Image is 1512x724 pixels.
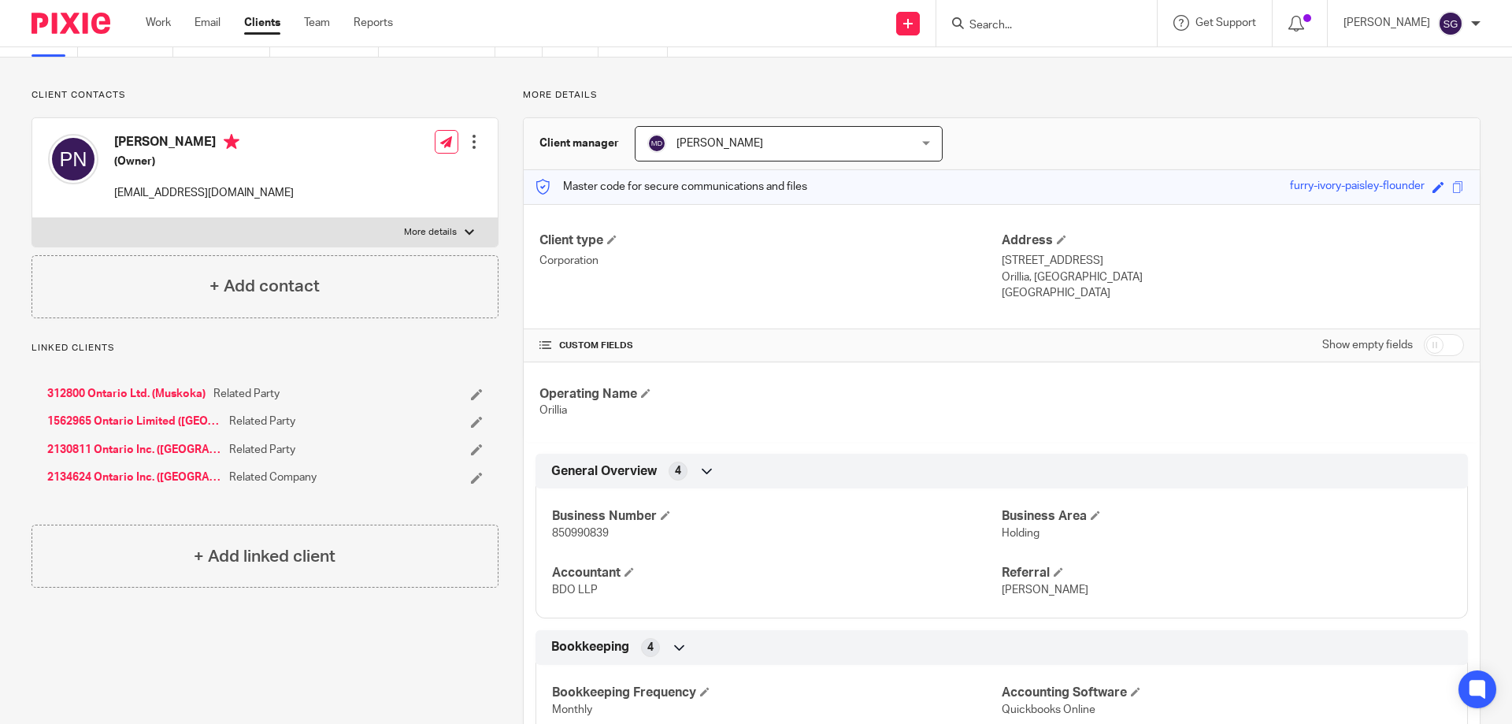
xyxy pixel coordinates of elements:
span: Related Party [213,386,280,402]
span: Holding [1002,528,1039,539]
h4: Operating Name [539,386,1002,403]
a: Reports [354,15,393,31]
h4: Referral [1002,565,1451,581]
span: Quickbooks Online [1002,704,1095,715]
p: [PERSON_NAME] [1343,15,1430,31]
a: Clients [244,15,280,31]
span: 4 [675,463,681,479]
h4: Accountant [552,565,1002,581]
span: Monthly [552,704,592,715]
p: Orillia, [GEOGRAPHIC_DATA] [1002,269,1464,285]
h4: Business Area [1002,508,1451,525]
span: BDO LLP [552,585,598,596]
p: [EMAIL_ADDRESS][DOMAIN_NAME] [114,185,294,201]
span: Orillia [539,405,567,416]
img: svg%3E [647,134,666,153]
img: svg%3E [1438,11,1463,36]
h4: [PERSON_NAME] [114,134,294,154]
a: 2134624 Ontario Inc. ([GEOGRAPHIC_DATA]) [47,470,221,485]
label: Show empty fields [1322,337,1413,353]
h4: Client type [539,232,1002,249]
img: Pixie [31,13,110,34]
h4: Address [1002,232,1464,249]
input: Search [968,19,1110,33]
p: More details [404,226,457,239]
img: svg%3E [48,134,98,184]
p: Client contacts [31,89,498,102]
span: Related Company [229,470,317,485]
p: Linked clients [31,342,498,355]
h4: + Add linked client [194,544,335,569]
span: 850990839 [552,528,609,539]
p: More details [523,89,1480,102]
p: Corporation [539,253,1002,269]
h4: Business Number [552,508,1002,525]
a: Work [146,15,171,31]
div: furry-ivory-paisley-flounder [1290,178,1425,196]
h4: + Add contact [209,274,320,299]
p: [STREET_ADDRESS] [1002,253,1464,269]
p: Master code for secure communications and files [535,179,807,195]
i: Primary [224,134,239,150]
p: [GEOGRAPHIC_DATA] [1002,285,1464,301]
a: 2130811 Ontario Inc. ([GEOGRAPHIC_DATA]) [47,442,221,458]
span: General Overview [551,463,657,480]
a: 312800 Ontario Ltd. (Muskoka) [47,386,206,402]
span: Related Party [229,414,295,429]
a: 1562965 Ontario Limited ([GEOGRAPHIC_DATA]) [47,414,221,429]
a: Email [195,15,220,31]
span: Get Support [1195,17,1256,28]
h3: Client manager [539,136,619,151]
span: [PERSON_NAME] [676,138,763,149]
a: Team [304,15,330,31]
h4: Bookkeeping Frequency [552,685,1002,701]
h4: CUSTOM FIELDS [539,340,1002,352]
h4: Accounting Software [1002,685,1451,701]
span: 4 [647,640,654,655]
span: Related Party [229,442,295,458]
h5: (Owner) [114,154,294,169]
span: Bookkeeping [551,639,629,655]
span: [PERSON_NAME] [1002,585,1088,596]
